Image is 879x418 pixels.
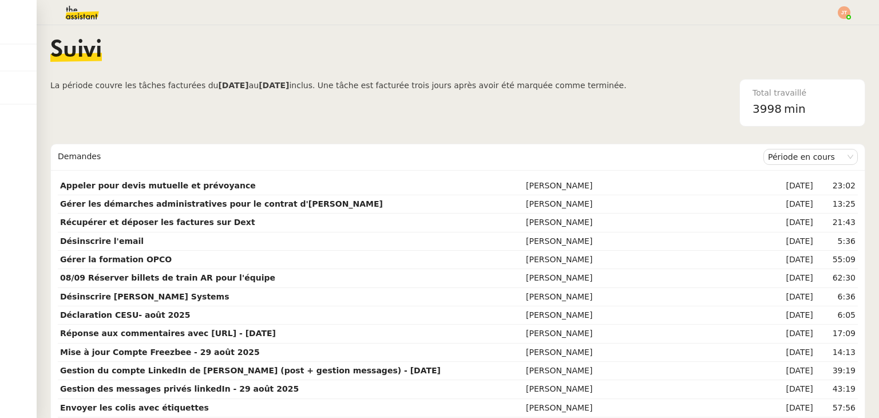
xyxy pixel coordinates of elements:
[780,325,815,343] td: [DATE]
[815,251,858,269] td: 55:09
[58,145,763,168] div: Demandes
[60,236,144,246] strong: Désinscrire l'email
[60,255,172,264] strong: Gérer la formation OPCO
[780,288,815,306] td: [DATE]
[815,269,858,287] td: 62:30
[60,181,256,190] strong: Appeler pour devis mutuelle et prévoyance
[524,195,780,214] td: [PERSON_NAME]
[815,232,858,251] td: 5:36
[524,362,780,380] td: [PERSON_NAME]
[60,199,383,208] strong: Gérer les démarches administratives pour le contrat d'[PERSON_NAME]
[249,81,259,90] span: au
[815,195,858,214] td: 13:25
[838,6,850,19] img: svg
[218,81,248,90] b: [DATE]
[784,100,806,119] span: min
[524,288,780,306] td: [PERSON_NAME]
[524,344,780,362] td: [PERSON_NAME]
[780,214,815,232] td: [DATE]
[60,292,229,301] strong: Désinscrire [PERSON_NAME] Systems
[524,177,780,195] td: [PERSON_NAME]
[50,39,102,62] span: Suivi
[524,269,780,287] td: [PERSON_NAME]
[60,366,441,375] strong: Gestion du compte LinkedIn de [PERSON_NAME] (post + gestion messages) - [DATE]
[780,177,815,195] td: [DATE]
[524,251,780,269] td: [PERSON_NAME]
[780,344,815,362] td: [DATE]
[815,306,858,325] td: 6:05
[815,288,858,306] td: 6:36
[524,214,780,232] td: [PERSON_NAME]
[60,218,255,227] strong: Récupérer et déposer les factures sur Dext
[289,81,626,90] span: inclus. Une tâche est facturée trois jours après avoir été marquée comme terminée.
[815,380,858,399] td: 43:19
[753,86,852,100] div: Total travaillé
[780,399,815,417] td: [DATE]
[780,195,815,214] td: [DATE]
[780,362,815,380] td: [DATE]
[815,344,858,362] td: 14:13
[768,149,853,164] nz-select-item: Période en cours
[524,306,780,325] td: [PERSON_NAME]
[780,232,815,251] td: [DATE]
[524,399,780,417] td: [PERSON_NAME]
[815,177,858,195] td: 23:02
[780,306,815,325] td: [DATE]
[753,102,782,116] span: 3998
[60,403,209,412] strong: Envoyer les colis avec étiquettes
[780,251,815,269] td: [DATE]
[259,81,289,90] b: [DATE]
[60,273,275,282] strong: 08/09 Réserver billets de train AR pour l'équipe
[780,380,815,399] td: [DATE]
[815,362,858,380] td: 39:19
[60,384,299,393] strong: Gestion des messages privés linkedIn - 29 août 2025
[815,214,858,232] td: 21:43
[60,329,276,338] strong: Réponse aux commentaires avec [URL] - [DATE]
[60,310,191,320] strong: Déclaration CESU- août 2025
[815,399,858,417] td: 57:56
[524,380,780,399] td: [PERSON_NAME]
[815,325,858,343] td: 17:09
[60,348,260,357] strong: Mise à jour Compte Freezbee - 29 août 2025
[780,269,815,287] td: [DATE]
[524,325,780,343] td: [PERSON_NAME]
[50,81,218,90] span: La période couvre les tâches facturées du
[524,232,780,251] td: [PERSON_NAME]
